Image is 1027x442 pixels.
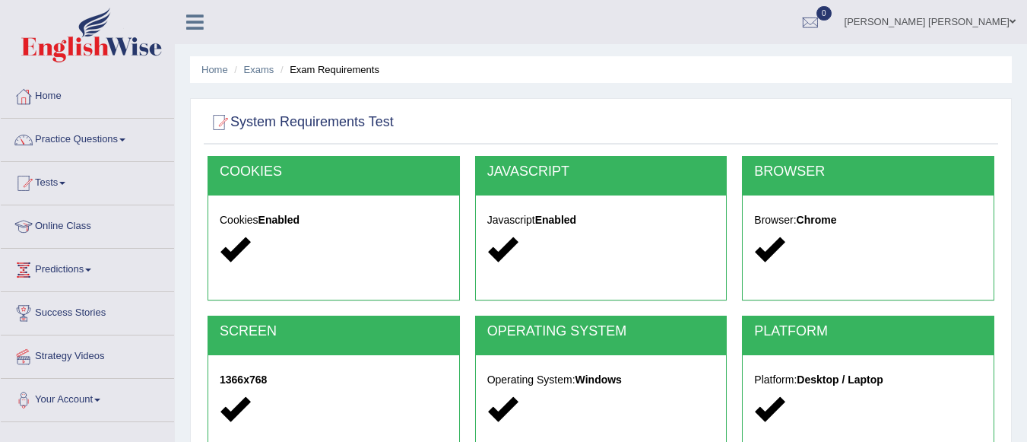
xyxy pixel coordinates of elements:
h2: OPERATING SYSTEM [487,324,715,339]
h5: Operating System: [487,374,715,386]
h2: COOKIES [220,164,448,180]
h2: JAVASCRIPT [487,164,715,180]
a: Practice Questions [1,119,174,157]
strong: Desktop / Laptop [797,374,883,386]
span: 0 [816,6,832,21]
h5: Platform: [754,374,982,386]
a: Home [1,75,174,113]
a: Success Stories [1,292,174,330]
a: Your Account [1,379,174,417]
strong: Chrome [797,214,837,226]
h2: BROWSER [754,164,982,180]
h5: Javascript [487,215,715,226]
a: Online Class [1,205,174,243]
strong: 1366x768 [220,374,267,386]
h2: System Requirements Test [208,111,394,134]
a: Exams [244,64,274,75]
strong: Windows [575,374,622,386]
h2: SCREEN [220,324,448,339]
a: Home [201,64,228,75]
h5: Browser: [754,215,982,226]
strong: Enabled [258,214,300,226]
a: Tests [1,162,174,200]
a: Strategy Videos [1,335,174,374]
h5: Cookies [220,215,448,226]
strong: Enabled [535,214,576,226]
a: Predictions [1,249,174,287]
li: Exam Requirements [277,62,379,77]
h2: PLATFORM [754,324,982,339]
